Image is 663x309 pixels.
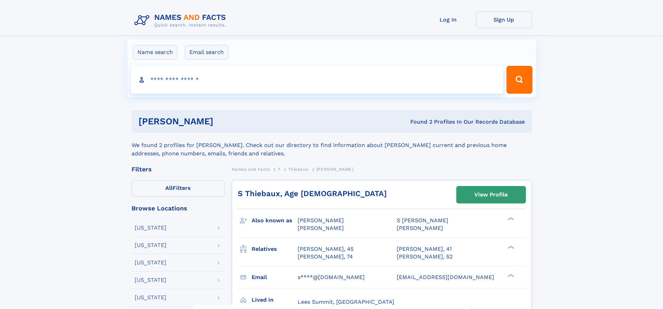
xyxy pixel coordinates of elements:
[506,66,532,94] button: Search Button
[132,11,232,30] img: Logo Names and Facts
[278,165,281,173] a: T
[238,189,387,198] a: S Thiebaux, Age [DEMOGRAPHIC_DATA]
[298,299,394,305] span: Lees Summit, [GEOGRAPHIC_DATA]
[252,243,298,255] h3: Relatives
[457,186,526,203] a: View Profile
[397,245,452,253] a: [PERSON_NAME], 41
[135,277,166,283] div: [US_STATE]
[506,273,514,278] div: ❯
[298,225,344,231] span: [PERSON_NAME]
[132,166,225,172] div: Filters
[232,165,270,173] a: Names and Facts
[135,242,166,248] div: [US_STATE]
[298,245,354,253] a: [PERSON_NAME], 45
[165,185,173,191] span: All
[133,45,177,60] label: Name search
[397,217,448,224] span: S [PERSON_NAME]
[397,225,443,231] span: [PERSON_NAME]
[135,260,166,265] div: [US_STATE]
[288,167,308,172] span: Thiebaux
[185,45,228,60] label: Email search
[397,274,494,280] span: [EMAIL_ADDRESS][DOMAIN_NAME]
[135,295,166,300] div: [US_STATE]
[252,294,298,306] h3: Lived in
[278,167,281,172] span: T
[298,253,353,261] a: [PERSON_NAME], 74
[316,167,354,172] span: [PERSON_NAME]
[131,66,504,94] input: search input
[420,11,476,28] a: Log In
[476,11,532,28] a: Sign Up
[298,217,344,224] span: [PERSON_NAME]
[132,133,532,158] div: We found 2 profiles for [PERSON_NAME]. Check out our directory to find information about [PERSON_...
[132,180,225,197] label: Filters
[139,117,312,126] h1: [PERSON_NAME]
[132,205,225,211] div: Browse Locations
[252,215,298,226] h3: Also known as
[288,165,308,173] a: Thiebaux
[135,225,166,231] div: [US_STATE]
[474,187,508,203] div: View Profile
[252,271,298,283] h3: Email
[506,245,514,249] div: ❯
[312,118,525,126] div: Found 2 Profiles In Our Records Database
[397,253,452,261] a: [PERSON_NAME], 52
[506,217,514,221] div: ❯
